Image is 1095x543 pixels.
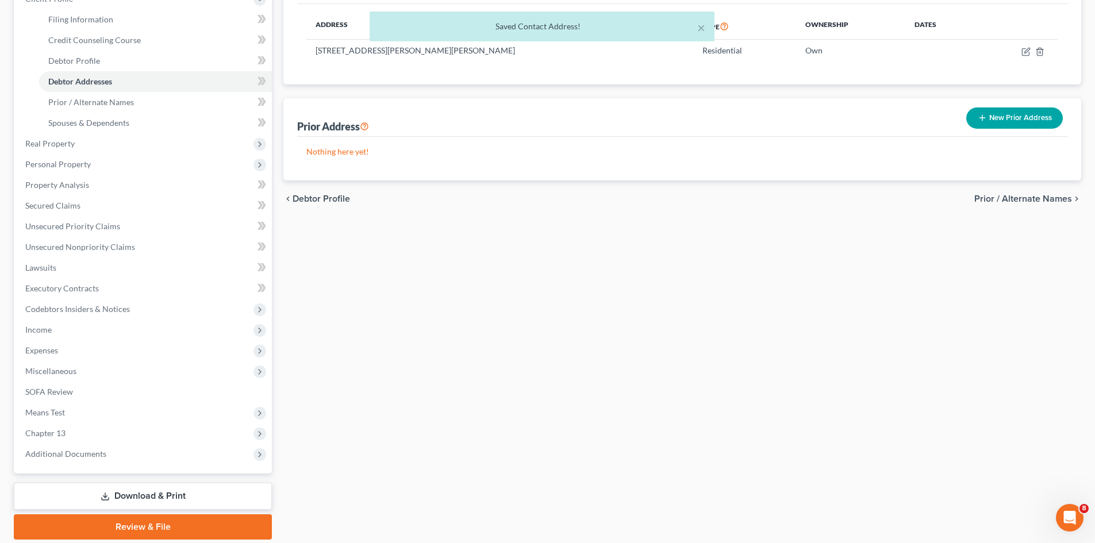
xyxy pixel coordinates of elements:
a: Review & File [14,514,272,540]
span: Expenses [25,345,58,355]
span: Chapter 13 [25,428,66,438]
td: Residential [693,40,796,61]
span: Prior / Alternate Names [974,194,1072,203]
i: chevron_right [1072,194,1081,203]
a: Secured Claims [16,195,272,216]
div: Saved Contact Address! [379,21,705,32]
span: Real Property [25,138,75,148]
a: Filing Information [39,9,272,30]
a: SOFA Review [16,382,272,402]
span: Spouses & Dependents [48,118,129,128]
i: chevron_left [283,194,293,203]
span: Personal Property [25,159,91,169]
a: Unsecured Nonpriority Claims [16,237,272,257]
span: Unsecured Nonpriority Claims [25,242,135,252]
a: Download & Print [14,483,272,510]
a: Debtor Profile [39,51,272,71]
span: Debtor Addresses [48,76,112,86]
span: Lawsuits [25,263,56,272]
button: New Prior Address [966,107,1063,129]
button: × [697,21,705,34]
a: Spouses & Dependents [39,113,272,133]
span: Debtor Profile [293,194,350,203]
span: Secured Claims [25,201,80,210]
span: Miscellaneous [25,366,76,376]
span: Means Test [25,407,65,417]
div: Prior Address [297,120,369,133]
td: Own [796,40,905,61]
a: Executory Contracts [16,278,272,299]
button: Prior / Alternate Names chevron_right [974,194,1081,203]
span: Income [25,325,52,334]
td: [STREET_ADDRESS][PERSON_NAME][PERSON_NAME] [306,40,693,61]
span: SOFA Review [25,387,73,396]
a: Property Analysis [16,175,272,195]
span: 8 [1079,504,1089,513]
iframe: Intercom live chat [1056,504,1084,532]
span: Codebtors Insiders & Notices [25,304,130,314]
a: Debtor Addresses [39,71,272,92]
span: Debtor Profile [48,56,100,66]
span: Prior / Alternate Names [48,97,134,107]
span: Property Analysis [25,180,89,190]
span: Unsecured Priority Claims [25,221,120,231]
a: Unsecured Priority Claims [16,216,272,237]
a: Prior / Alternate Names [39,92,272,113]
span: Additional Documents [25,449,106,459]
p: Nothing here yet! [306,146,1058,157]
a: Lawsuits [16,257,272,278]
span: Executory Contracts [25,283,99,293]
button: chevron_left Debtor Profile [283,194,350,203]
